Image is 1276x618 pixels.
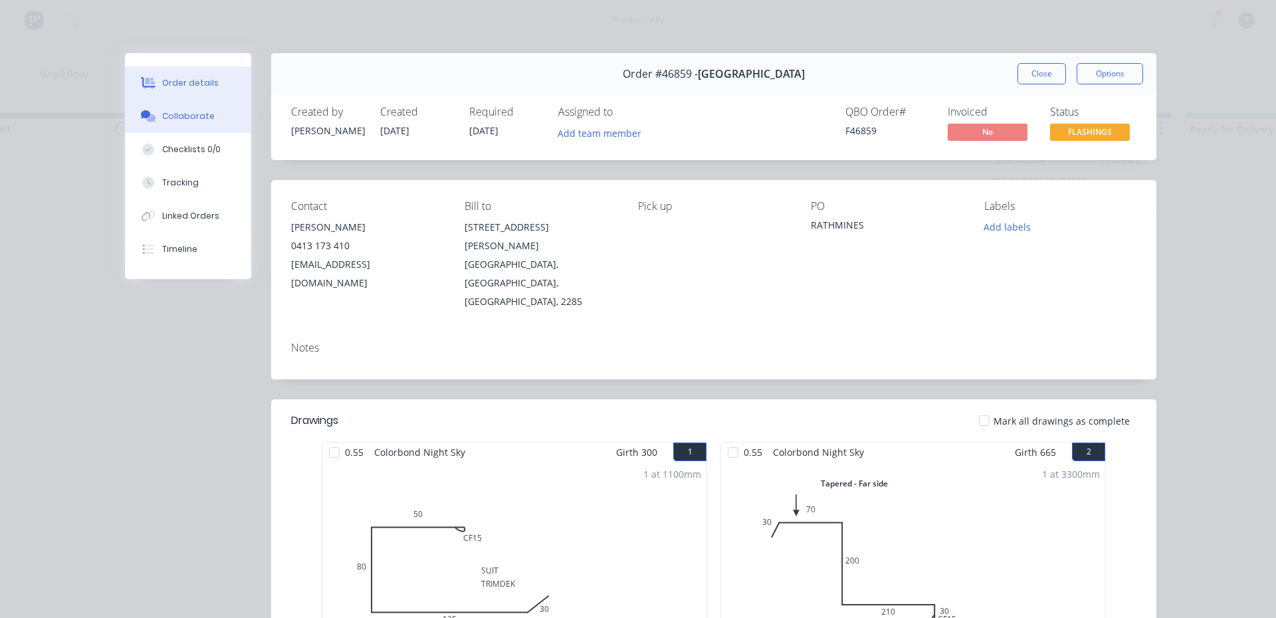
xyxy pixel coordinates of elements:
[1015,443,1056,462] span: Girth 665
[465,255,617,311] div: [GEOGRAPHIC_DATA], [GEOGRAPHIC_DATA], [GEOGRAPHIC_DATA], 2285
[698,68,805,80] span: [GEOGRAPHIC_DATA]
[469,124,498,137] span: [DATE]
[558,106,691,118] div: Assigned to
[369,443,471,462] span: Colorbond Night Sky
[465,200,617,213] div: Bill to
[291,218,443,292] div: [PERSON_NAME]0413 173 410[EMAIL_ADDRESS][DOMAIN_NAME]
[994,414,1130,428] span: Mark all drawings as complete
[1050,124,1130,140] span: FLASHINGS
[291,218,443,237] div: [PERSON_NAME]
[162,77,219,89] div: Order details
[291,124,364,138] div: [PERSON_NAME]
[162,144,221,155] div: Checklists 0/0
[623,68,698,80] span: Order #46859 -
[162,243,197,255] div: Timeline
[291,413,338,429] div: Drawings
[291,200,443,213] div: Contact
[291,237,443,255] div: 0413 173 410
[465,218,617,311] div: [STREET_ADDRESS][PERSON_NAME][GEOGRAPHIC_DATA], [GEOGRAPHIC_DATA], [GEOGRAPHIC_DATA], 2285
[643,467,701,481] div: 1 at 1100mm
[845,124,932,138] div: F46859
[291,342,1136,354] div: Notes
[125,199,251,233] button: Linked Orders
[811,200,963,213] div: PO
[948,124,1027,140] span: No
[673,443,706,461] button: 1
[738,443,768,462] span: 0.55
[162,110,215,122] div: Collaborate
[948,106,1034,118] div: Invoiced
[1050,106,1136,118] div: Status
[1077,63,1143,84] button: Options
[125,233,251,266] button: Timeline
[638,200,790,213] div: Pick up
[162,177,199,189] div: Tracking
[380,106,453,118] div: Created
[768,443,869,462] span: Colorbond Night Sky
[162,210,219,222] div: Linked Orders
[1017,63,1066,84] button: Close
[380,124,409,137] span: [DATE]
[845,106,932,118] div: QBO Order #
[558,124,649,142] button: Add team member
[1072,443,1105,461] button: 2
[811,218,963,237] div: RATHMINES
[125,166,251,199] button: Tracking
[551,124,649,142] button: Add team member
[291,106,364,118] div: Created by
[125,66,251,100] button: Order details
[340,443,369,462] span: 0.55
[125,133,251,166] button: Checklists 0/0
[1042,467,1100,481] div: 1 at 3300mm
[465,218,617,255] div: [STREET_ADDRESS][PERSON_NAME]
[977,218,1038,236] button: Add labels
[125,100,251,133] button: Collaborate
[1050,124,1130,144] button: FLASHINGS
[616,443,657,462] span: Girth 300
[469,106,542,118] div: Required
[984,200,1136,213] div: Labels
[291,255,443,292] div: [EMAIL_ADDRESS][DOMAIN_NAME]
